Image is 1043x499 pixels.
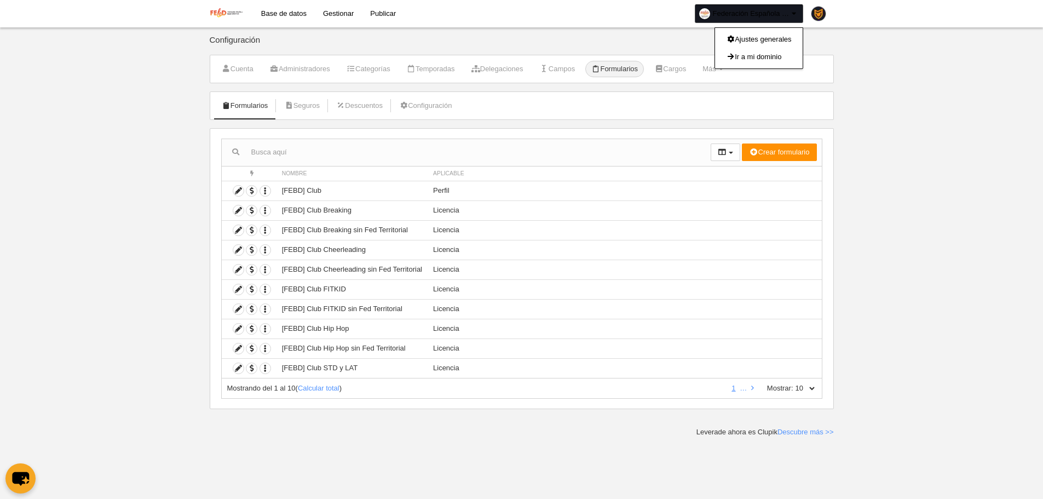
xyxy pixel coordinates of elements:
[695,4,803,23] a: Federación Española de Baile Deportivo
[276,181,428,200] td: [FEBD] Club
[428,200,821,220] td: Licencia
[428,240,821,260] td: Licencia
[428,339,821,358] td: Licencia
[222,144,711,160] input: Busca aquí
[276,200,428,220] td: [FEBD] Club Breaking
[729,384,737,392] a: 1
[210,36,834,55] div: Configuración
[276,358,428,378] td: [FEBD] Club STD y LAT
[696,61,729,77] a: Más
[811,7,826,21] img: PaK018JKw3ps.30x30.jpg
[585,61,644,77] a: Formularios
[216,97,274,114] a: Formularios
[298,384,339,392] a: Calcular total
[428,299,821,319] td: Licencia
[428,358,821,378] td: Licencia
[534,61,581,77] a: Campos
[740,383,747,393] li: …
[341,61,396,77] a: Categorías
[433,170,464,176] span: Aplicable
[276,260,428,279] td: [FEBD] Club Cheerleading sin Fed Territorial
[699,8,710,19] img: OatNQHFxSctg.30x30.jpg
[276,299,428,319] td: [FEBD] Club FITKID sin Fed Territorial
[216,61,260,77] a: Cuenta
[756,383,793,393] label: Mostrar:
[210,7,244,20] img: Federación Española de Baile Deportivo
[715,48,803,66] a: Ir a mi dominio
[276,279,428,299] td: [FEBD] Club FITKID
[428,260,821,279] td: Licencia
[276,339,428,358] td: [FEBD] Club Hip Hop sin Fed Territorial
[702,65,716,73] span: Más
[227,383,724,393] div: ( )
[713,8,790,19] span: Federación Española de Baile Deportivo
[264,61,336,77] a: Administradores
[330,97,389,114] a: Descuentos
[428,220,821,240] td: Licencia
[696,427,834,437] div: Leverade ahora es Clupik
[276,240,428,260] td: [FEBD] Club Cheerleading
[276,220,428,240] td: [FEBD] Club Breaking sin Fed Territorial
[276,319,428,339] td: [FEBD] Club Hip Hop
[227,384,296,392] span: Mostrando del 1 al 10
[401,61,461,77] a: Temporadas
[742,144,816,161] button: Crear formulario
[428,319,821,339] td: Licencia
[428,181,821,200] td: Perfil
[465,61,529,77] a: Delegaciones
[648,61,692,77] a: Cargos
[278,97,326,114] a: Seguros
[777,428,834,436] a: Descubre más >>
[393,97,458,114] a: Configuración
[282,170,307,176] span: Nombre
[428,279,821,299] td: Licencia
[5,463,36,494] button: chat-button
[715,31,803,48] a: Ajustes generales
